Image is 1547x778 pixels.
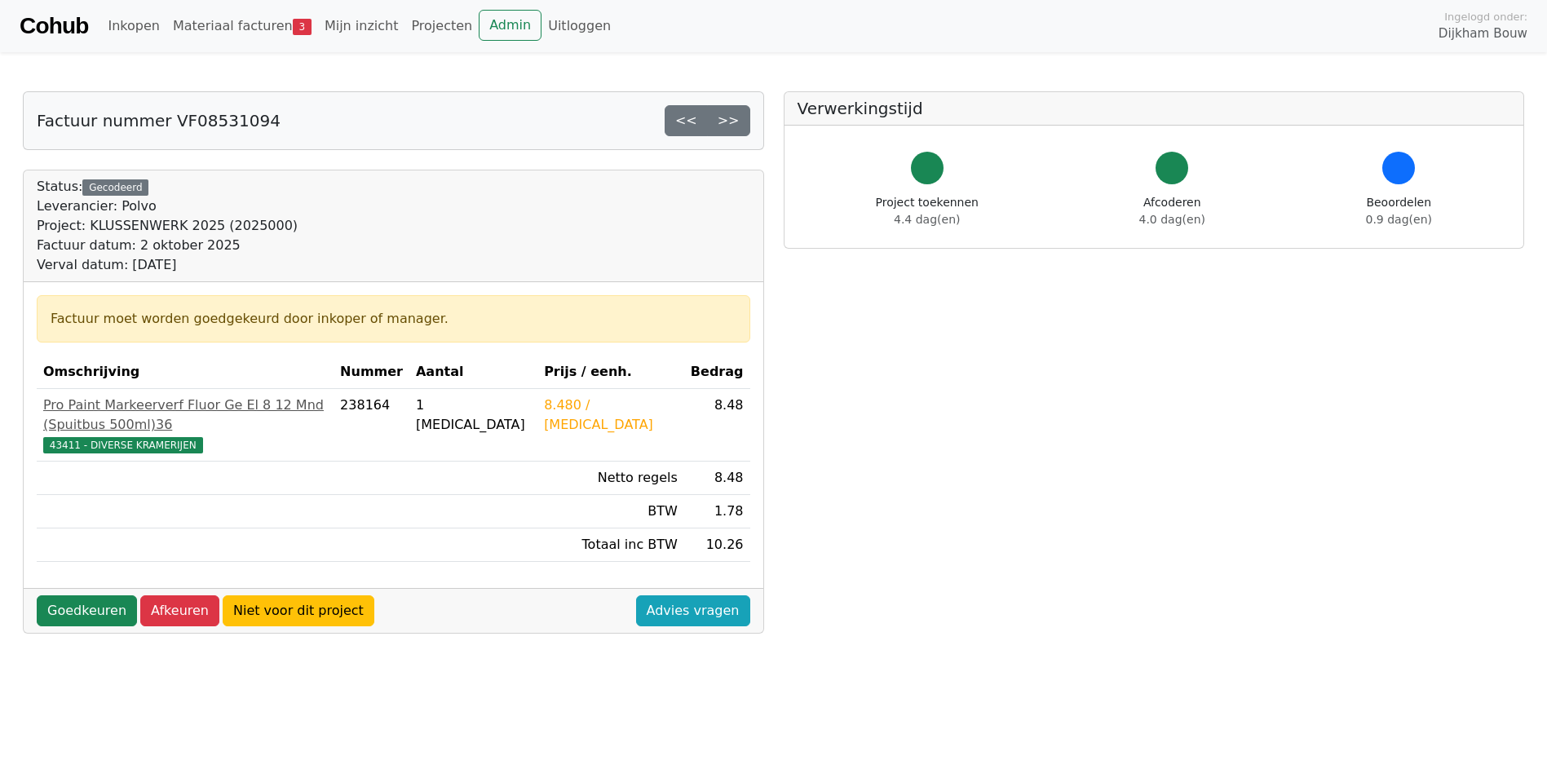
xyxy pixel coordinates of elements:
div: Status: [37,177,298,275]
td: 238164 [334,389,409,462]
td: BTW [537,495,684,528]
td: 1.78 [684,495,750,528]
a: Mijn inzicht [318,10,405,42]
th: Prijs / eenh. [537,356,684,389]
div: Pro Paint Markeerverf Fluor Ge El 8 12 Mnd (Spuitbus 500ml)36 [43,396,327,435]
a: Afkeuren [140,595,219,626]
a: << [665,105,708,136]
div: Verval datum: [DATE] [37,255,298,275]
th: Omschrijving [37,356,334,389]
a: Niet voor dit project [223,595,374,626]
a: Cohub [20,7,88,46]
span: Dijkham Bouw [1439,24,1527,43]
span: 3 [293,19,312,35]
th: Nummer [334,356,409,389]
div: 8.480 / [MEDICAL_DATA] [544,396,678,435]
a: Materiaal facturen3 [166,10,318,42]
div: Project toekennen [876,194,979,228]
a: Uitloggen [541,10,617,42]
div: Beoordelen [1366,194,1432,228]
th: Bedrag [684,356,750,389]
div: Factuur moet worden goedgekeurd door inkoper of manager. [51,309,736,329]
td: 8.48 [684,462,750,495]
a: Goedkeuren [37,595,137,626]
td: Netto regels [537,462,684,495]
span: 43411 - DIVERSE KRAMERIJEN [43,437,203,453]
div: Factuur datum: 2 oktober 2025 [37,236,298,255]
td: Totaal inc BTW [537,528,684,562]
span: 4.0 dag(en) [1139,213,1205,226]
a: Inkopen [101,10,166,42]
h5: Factuur nummer VF08531094 [37,111,281,130]
span: 0.9 dag(en) [1366,213,1432,226]
h5: Verwerkingstijd [798,99,1511,118]
a: Admin [479,10,541,41]
div: Project: KLUSSENWERK 2025 (2025000) [37,216,298,236]
th: Aantal [409,356,537,389]
a: >> [707,105,750,136]
div: Afcoderen [1139,194,1205,228]
div: Gecodeerd [82,179,148,196]
div: Leverancier: Polvo [37,197,298,216]
td: 10.26 [684,528,750,562]
a: Advies vragen [636,595,750,626]
div: 1 [MEDICAL_DATA] [416,396,531,435]
a: Pro Paint Markeerverf Fluor Ge El 8 12 Mnd (Spuitbus 500ml)3643411 - DIVERSE KRAMERIJEN [43,396,327,454]
td: 8.48 [684,389,750,462]
span: 4.4 dag(en) [894,213,960,226]
span: Ingelogd onder: [1444,9,1527,24]
a: Projecten [404,10,479,42]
